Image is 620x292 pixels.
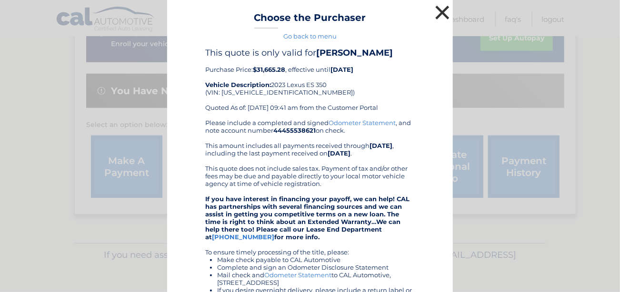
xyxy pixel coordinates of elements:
[273,127,316,134] b: 44455538621
[254,12,366,29] h3: Choose the Purchaser
[433,3,452,22] button: ×
[217,263,415,271] li: Complete and sign an Odometer Disclosure Statement
[205,81,271,88] strong: Vehicle Description:
[283,32,337,40] a: Go back to menu
[264,271,331,279] a: Odometer Statement
[370,142,392,149] b: [DATE]
[205,48,415,119] div: Purchase Price: , effective until 2023 Lexus ES 350 (VIN: [US_VEHICLE_IDENTIFICATION_NUMBER]) Quo...
[328,149,350,157] b: [DATE]
[330,66,353,73] b: [DATE]
[217,256,415,263] li: Make check payable to CAL Automotive
[205,195,410,241] strong: If you have interest in financing your payoff, we can help! CAL has partnerships with several fin...
[329,119,396,127] a: Odometer Statement
[217,271,415,286] li: Mail check and to CAL Automotive, [STREET_ADDRESS]
[212,233,274,241] a: [PHONE_NUMBER]
[253,66,285,73] b: $31,665.28
[205,48,415,58] h4: This quote is only valid for
[316,48,393,58] b: [PERSON_NAME]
